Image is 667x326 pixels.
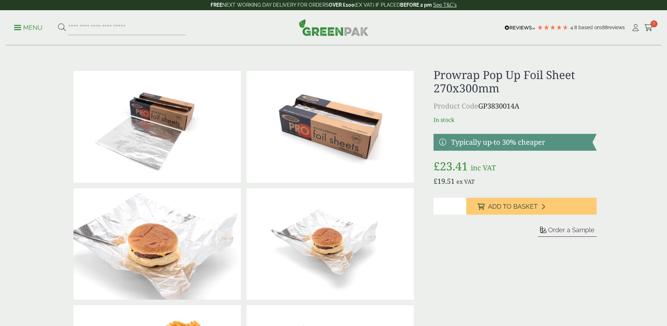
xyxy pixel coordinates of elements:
[548,226,595,234] span: Order a Sample
[14,24,43,32] p: Menu
[471,163,496,172] span: inc VAT
[434,68,596,95] h1: Prowrap Pop Up Foil Sheet 270x300mm
[644,24,653,31] i: Cart
[434,101,478,111] span: Product Code
[505,25,535,30] img: REVIEWS.io
[299,19,368,36] img: GreenPak Supplies
[73,71,241,183] img: GP3830014A Pro Foil Sheets Box Open With Single Sheet
[538,226,597,237] button: Order a Sample
[434,176,437,186] span: £
[456,178,475,185] span: ex VAT
[434,158,468,174] bdi: 23.41
[434,116,596,124] p: In stock
[246,71,414,183] img: GP3830014A Pro Foil Sheets Box Open
[246,188,414,300] img: GP3830014A Pro Foil Sheets As Burger Wrap Open
[14,24,43,31] a: Menu
[578,25,600,30] span: Based on
[650,20,658,27] span: 0
[434,101,596,111] p: GP3830014A
[608,25,625,30] span: reviews
[211,2,222,8] strong: FREE
[466,198,597,215] button: Add to Basket
[433,2,457,8] a: See T&C's
[73,188,241,300] img: GP3830014A Pro Foil Sheets As Burger Wrap Open V2
[537,24,569,31] div: 4.79 Stars
[434,176,455,186] bdi: 19.51
[329,2,354,8] strong: OVER £100
[600,25,608,30] span: 188
[400,2,432,8] strong: BEFORE 2 pm
[570,25,578,30] span: 4.8
[434,158,440,174] span: £
[644,22,653,33] a: 0
[488,203,538,210] span: Add to Basket
[631,24,640,31] i: My Account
